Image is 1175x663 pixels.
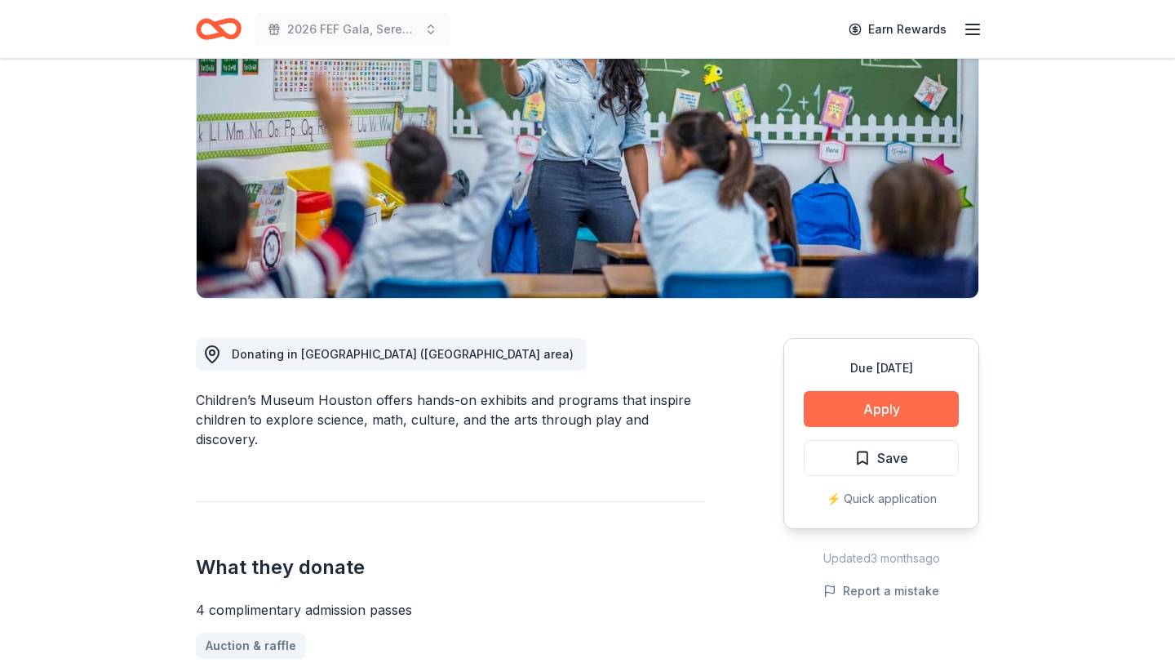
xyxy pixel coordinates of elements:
[196,390,705,449] div: Children’s Museum Houston offers hands-on exhibits and programs that inspire children to explore ...
[783,549,979,568] div: Updated 3 months ago
[804,489,959,509] div: ⚡️ Quick application
[232,347,574,361] span: Donating in [GEOGRAPHIC_DATA] ([GEOGRAPHIC_DATA] area)
[196,600,705,620] div: 4 complimentary admission passes
[287,20,418,39] span: 2026 FEF Gala, Serendipity: A Sweet Escape
[196,554,705,581] h2: What they donate
[877,447,908,469] span: Save
[196,633,306,659] a: Auction & raffle
[804,440,959,476] button: Save
[196,10,242,48] a: Home
[804,391,959,427] button: Apply
[255,13,450,46] button: 2026 FEF Gala, Serendipity: A Sweet Escape
[839,15,956,44] a: Earn Rewards
[823,581,939,601] button: Report a mistake
[804,358,959,378] div: Due [DATE]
